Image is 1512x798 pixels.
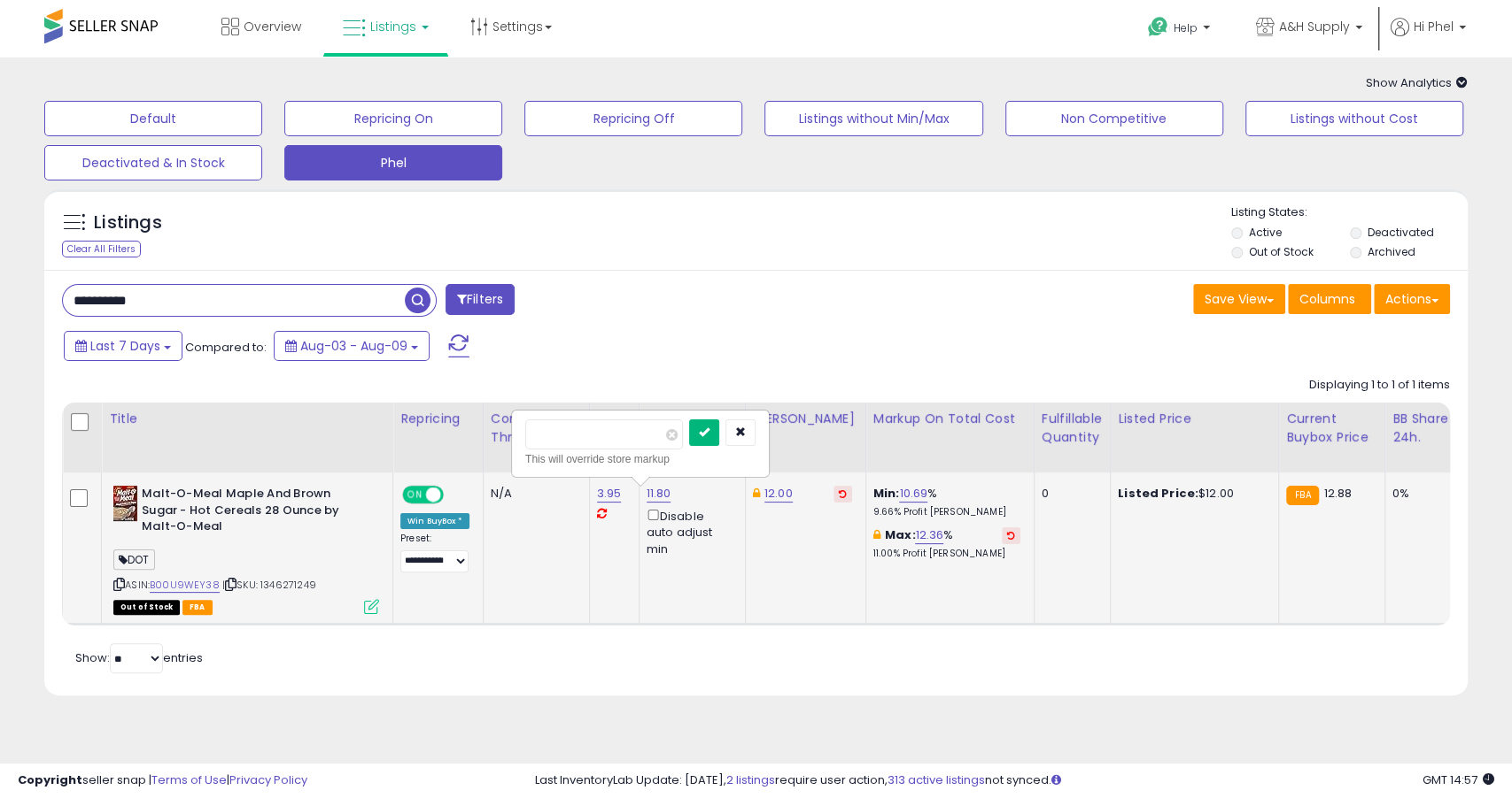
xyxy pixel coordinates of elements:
div: Preset: [400,533,469,572]
span: Overview [244,18,301,35]
b: Min: [873,485,900,502]
a: 2 listings [725,771,774,788]
button: Columns [1288,284,1371,314]
a: Terms of Use [151,771,227,788]
div: BB Share 24h. [1392,410,1457,447]
div: Comp. Price Threshold [491,410,582,447]
button: Non Competitive [1005,101,1223,136]
span: 12.88 [1323,485,1352,502]
th: The percentage added to the cost of goods (COGS) that forms the calculator for Min & Max prices. [865,403,1034,472]
div: % [873,527,1020,560]
button: Save View [1193,284,1285,314]
a: B00U9WEY38 [150,578,220,593]
span: FBA [182,600,213,615]
b: Malt-O-Meal Maple And Brown Sugar - Hot Cereals 28 Ounce by Malt-O-Meal [142,486,357,540]
a: 12.00 [764,485,793,503]
span: | SKU: 1346271249 [222,578,316,592]
div: Win BuyBox * [400,513,469,529]
p: 11.00% Profit [PERSON_NAME] [873,548,1020,560]
button: Last 7 Days [64,331,182,361]
span: DOT [113,549,155,570]
b: Listed Price: [1118,485,1198,502]
span: Listings [370,18,416,35]
p: 9.66% Profit [PERSON_NAME] [873,506,1020,518]
span: Columns [1299,290,1355,308]
button: Listings without Min/Max [764,101,982,136]
div: This will override store markup [525,450,756,468]
span: Show Analytics [1366,74,1468,91]
div: ASIN: [113,486,379,612]
p: Listing States: [1231,204,1468,221]
a: 12.36 [915,526,943,544]
button: Actions [1374,284,1450,314]
div: N/A [491,486,576,502]
div: seller snap | | [18,772,307,789]
div: Disable auto adjust min [647,506,732,557]
div: 0% [1392,486,1451,502]
strong: Copyright [18,771,82,788]
span: Last 7 Days [90,337,160,355]
label: Out of Stock [1249,244,1314,259]
span: 2025-08-17 14:57 GMT [1423,771,1494,788]
b: Max: [885,526,916,543]
span: Show: entries [75,649,203,666]
button: Phel [284,145,502,180]
a: Help [1134,3,1228,58]
span: Help [1174,20,1198,35]
a: 10.69 [899,485,927,503]
button: Deactivated & In Stock [44,145,262,180]
a: Hi Phel [1391,18,1466,58]
button: Listings without Cost [1245,101,1463,136]
small: FBA [1286,486,1319,505]
div: Repricing [400,410,476,428]
div: Fulfillable Quantity [1042,410,1103,447]
button: Filters [446,284,515,315]
div: $12.00 [1118,486,1265,502]
div: [PERSON_NAME] [753,410,858,428]
a: Privacy Policy [229,771,307,788]
a: 3.95 [597,485,622,503]
div: Clear All Filters [62,241,141,257]
div: Last InventoryLab Update: [DATE], require user action, not synced. [534,772,1494,789]
div: 0 [1042,486,1097,502]
label: Active [1249,225,1282,240]
h5: Listings [94,211,162,235]
span: Hi Phel [1414,18,1454,35]
span: OFF [441,487,469,503]
span: Compared to: [185,339,267,356]
label: Deactivated [1367,225,1433,240]
button: Aug-03 - Aug-09 [274,331,430,361]
button: Default [44,101,262,136]
img: 51DMqKZCkML._SL40_.jpg [113,486,137,521]
a: 313 active listings [887,771,984,788]
span: Aug-03 - Aug-09 [300,337,407,355]
div: Title [109,410,385,428]
span: ON [404,487,426,503]
i: Get Help [1147,16,1169,38]
button: Repricing Off [524,101,742,136]
button: Repricing On [284,101,502,136]
label: Archived [1367,244,1415,259]
div: Listed Price [1118,410,1271,428]
a: 11.80 [647,485,671,503]
div: % [873,486,1020,518]
div: Current Buybox Price [1286,410,1377,447]
span: A&H Supply [1279,18,1350,35]
span: All listings that are currently out of stock and unavailable for purchase on Amazon [113,600,180,615]
div: Displaying 1 to 1 of 1 items [1309,377,1450,394]
div: Markup on Total Cost [873,410,1027,428]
